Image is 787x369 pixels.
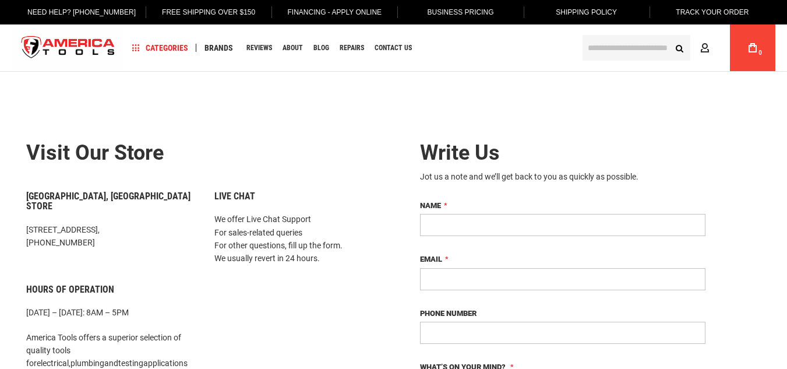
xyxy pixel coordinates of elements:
[118,359,143,368] a: testing
[132,44,188,52] span: Categories
[556,8,617,16] span: Shipping Policy
[204,44,233,52] span: Brands
[214,213,385,265] p: We offer Live Chat Support For sales-related queries For other questions, fill up the form. We us...
[283,44,303,51] span: About
[742,24,764,71] a: 0
[308,40,334,56] a: Blog
[214,191,385,202] h6: Live Chat
[668,37,690,59] button: Search
[26,142,385,165] h2: Visit our store
[334,40,369,56] a: Repairs
[420,171,705,182] div: Jot us a note and we’ll get back to you as quickly as possible.
[246,44,272,51] span: Reviews
[340,44,364,51] span: Repairs
[369,40,417,56] a: Contact Us
[420,255,442,263] span: Email
[26,191,197,212] h6: [GEOGRAPHIC_DATA], [GEOGRAPHIC_DATA] Store
[12,26,125,70] a: store logo
[313,44,329,51] span: Blog
[127,40,193,56] a: Categories
[26,306,197,319] p: [DATE] – [DATE]: 8AM – 5PM
[758,50,762,56] span: 0
[277,40,308,56] a: About
[420,309,477,318] span: Phone Number
[12,26,125,70] img: America Tools
[199,40,238,56] a: Brands
[70,359,104,368] a: plumbing
[241,40,277,56] a: Reviews
[26,284,197,295] h6: Hours of Operation
[26,223,197,249] p: [STREET_ADDRESS], [PHONE_NUMBER]
[420,140,500,165] span: Write Us
[37,359,69,368] a: electrical
[375,44,412,51] span: Contact Us
[420,201,441,210] span: Name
